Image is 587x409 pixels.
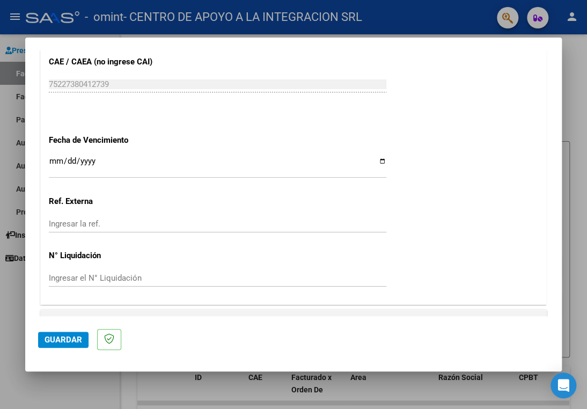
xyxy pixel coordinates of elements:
button: Guardar [38,332,89,348]
p: CAE / CAEA (no ingrese CAI) [49,56,196,68]
p: Ref. Externa [49,195,196,208]
p: N° Liquidación [49,250,196,262]
mat-expansion-panel-header: COMENTARIOS [41,310,546,331]
p: Fecha de Vencimiento [49,134,196,147]
span: Guardar [45,335,82,345]
div: Open Intercom Messenger [551,373,576,398]
h1: COMENTARIOS [52,314,111,327]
